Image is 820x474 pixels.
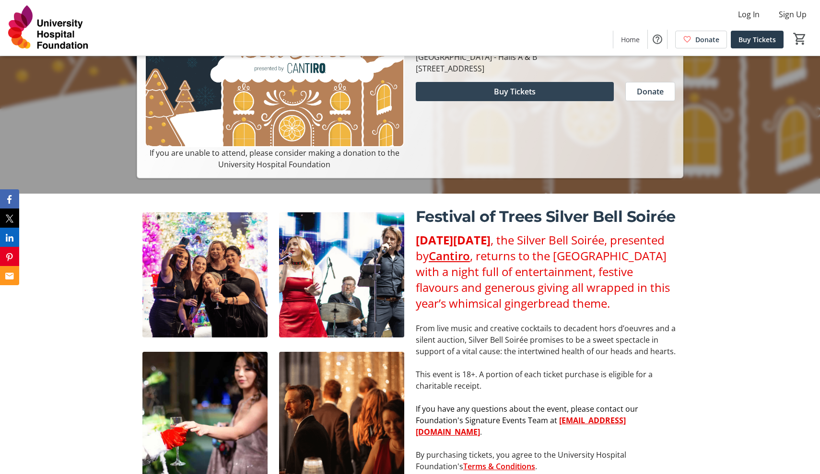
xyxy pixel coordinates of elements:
[480,427,482,437] span: .
[621,35,640,45] span: Home
[416,232,491,248] strong: [DATE][DATE]
[731,31,784,48] a: Buy Tickets
[416,51,537,63] div: [GEOGRAPHIC_DATA] - Halls A & B
[648,30,667,49] button: Help
[416,404,638,426] span: If you have any questions about the event, please contact our Foundation's Signature Events Team at
[279,212,404,337] img: undefined
[771,7,814,22] button: Sign Up
[416,323,678,357] p: From live music and creative cocktails to decadent hors d’oeuvres and a silent auction, Silver Be...
[416,369,678,392] p: This event is 18+. A portion of each ticket purchase is eligible for a charitable receipt.
[675,31,727,48] a: Donate
[142,212,268,337] img: undefined
[145,1,404,147] img: Campaign CTA Media Photo
[738,35,776,45] span: Buy Tickets
[145,147,404,170] p: If you are unable to attend, please consider making a donation to the University Hospital Foundation
[429,248,470,264] a: Cantiro
[730,7,767,22] button: Log In
[625,82,675,101] button: Donate
[791,30,808,47] button: Cart
[416,63,537,74] div: [STREET_ADDRESS]
[695,35,719,45] span: Donate
[416,449,678,472] p: By purchasing tickets, you agree to the University Hospital Foundation's .
[416,205,678,228] p: Festival of Trees Silver Bell Soirée
[738,9,760,20] span: Log In
[6,4,91,52] img: University Hospital Foundation's Logo
[416,232,665,264] span: , the Silver Bell Soirée, presented by
[463,461,535,472] a: Terms & Conditions
[779,9,807,20] span: Sign Up
[613,31,647,48] a: Home
[416,248,670,311] span: , returns to the [GEOGRAPHIC_DATA] with a night full of entertainment, festive flavours and gener...
[637,86,664,97] span: Donate
[494,86,536,97] span: Buy Tickets
[416,82,614,101] button: Buy Tickets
